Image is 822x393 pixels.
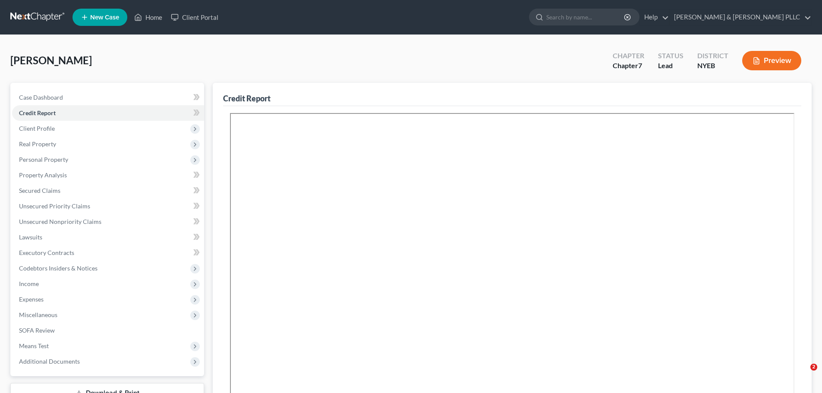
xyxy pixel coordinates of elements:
a: Lawsuits [12,230,204,245]
span: Secured Claims [19,187,60,194]
a: Client Portal [167,9,223,25]
div: Chapter [613,51,644,61]
span: SOFA Review [19,327,55,334]
span: 2 [810,364,817,371]
div: Chapter [613,61,644,71]
span: Additional Documents [19,358,80,365]
span: Lawsuits [19,233,42,241]
a: Case Dashboard [12,90,204,105]
span: Credit Report [19,109,56,116]
span: [PERSON_NAME] [10,54,92,66]
span: Expenses [19,296,44,303]
span: 7 [638,61,642,69]
a: Home [130,9,167,25]
a: SOFA Review [12,323,204,338]
div: Status [658,51,683,61]
input: Search by name... [546,9,625,25]
a: Unsecured Nonpriority Claims [12,214,204,230]
span: Unsecured Nonpriority Claims [19,218,101,225]
span: Income [19,280,39,287]
iframe: Intercom live chat [793,364,813,384]
a: Secured Claims [12,183,204,198]
span: Case Dashboard [19,94,63,101]
span: Real Property [19,140,56,148]
div: District [697,51,728,61]
span: Means Test [19,342,49,349]
a: Unsecured Priority Claims [12,198,204,214]
span: Codebtors Insiders & Notices [19,264,98,272]
div: NYEB [697,61,728,71]
span: Property Analysis [19,171,67,179]
span: Client Profile [19,125,55,132]
span: Personal Property [19,156,68,163]
button: Preview [742,51,801,70]
span: Unsecured Priority Claims [19,202,90,210]
a: Help [640,9,669,25]
div: Credit Report [223,93,271,104]
a: Property Analysis [12,167,204,183]
a: [PERSON_NAME] & [PERSON_NAME] PLLC [670,9,811,25]
a: Credit Report [12,105,204,121]
div: Lead [658,61,683,71]
span: Miscellaneous [19,311,57,318]
span: New Case [90,14,119,21]
span: Executory Contracts [19,249,74,256]
a: Executory Contracts [12,245,204,261]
